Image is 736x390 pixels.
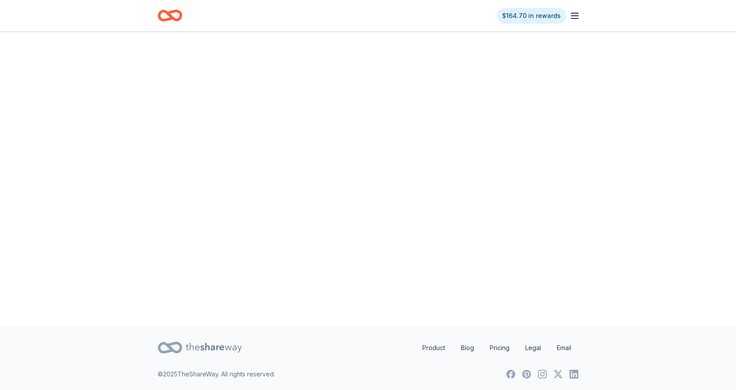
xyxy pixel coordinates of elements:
a: Blog [454,339,481,357]
a: $164.70 in rewards [497,8,566,24]
a: Pricing [483,339,517,357]
p: © 2025 TheShareWay. All rights reserved. [158,369,275,379]
a: Product [415,339,452,357]
a: Legal [518,339,548,357]
a: Email [550,339,578,357]
nav: quick links [415,339,578,357]
a: Home [158,5,182,26]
